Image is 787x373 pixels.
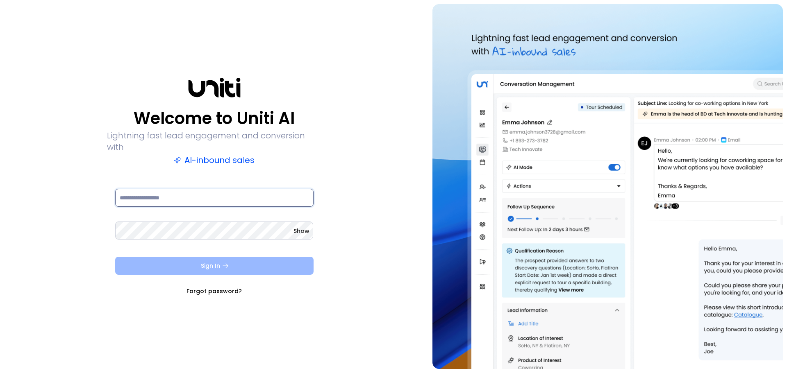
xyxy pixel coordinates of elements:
[115,257,314,275] button: Sign In
[174,154,255,166] p: AI-inbound sales
[134,109,295,128] p: Welcome to Uniti AI
[107,130,322,153] p: Lightning fast lead engagement and conversion with
[432,4,783,369] img: auth-hero.png
[187,287,242,295] a: Forgot password?
[293,227,309,235] button: Show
